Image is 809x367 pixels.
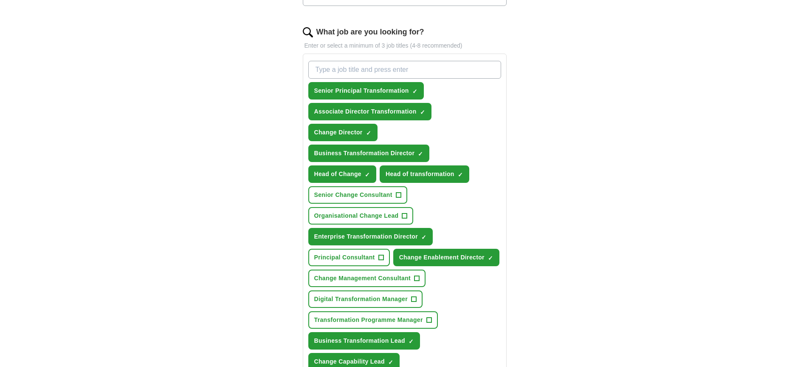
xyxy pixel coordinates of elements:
span: ✓ [458,171,463,178]
button: Transformation Programme Manager [308,311,438,329]
span: ✓ [420,109,425,116]
span: Senior Principal Transformation [314,86,409,95]
button: Change Management Consultant [308,270,426,287]
button: Business Transformation Director✓ [308,145,430,162]
span: ✓ [365,171,370,178]
button: Senior Principal Transformation✓ [308,82,424,100]
span: Change Capability Lead [314,357,385,366]
span: Business Transformation Director [314,149,415,158]
span: ✓ [366,130,371,137]
span: Change Enablement Director [399,253,485,262]
span: ✓ [418,151,423,157]
button: Principal Consultant [308,249,390,266]
span: Digital Transformation Manager [314,295,408,304]
span: ✓ [412,88,417,95]
span: Head of transformation [386,170,454,179]
span: Change Director [314,128,363,137]
span: ✓ [388,359,393,366]
span: Senior Change Consultant [314,191,392,199]
button: Digital Transformation Manager [308,290,423,308]
input: Type a job title and press enter [308,61,501,79]
button: Head of Change✓ [308,165,376,183]
span: Principal Consultant [314,253,375,262]
span: ✓ [421,234,426,241]
label: What job are you looking for? [316,26,424,38]
span: Change Management Consultant [314,274,411,283]
button: Change Enablement Director✓ [393,249,499,266]
button: Senior Change Consultant [308,186,407,204]
span: Business Transformation Lead [314,336,405,345]
button: Business Transformation Lead✓ [308,332,420,350]
span: Transformation Programme Manager [314,316,423,324]
button: Associate Director Transformation✓ [308,103,431,120]
span: ✓ [409,338,414,345]
span: Organisational Change Lead [314,211,399,220]
span: Head of Change [314,170,361,179]
img: search.png [303,27,313,37]
button: Change Director✓ [308,124,378,141]
p: Enter or select a minimum of 3 job titles (4-8 recommended) [303,41,507,50]
button: Head of transformation✓ [380,165,469,183]
span: Associate Director Transformation [314,107,417,116]
button: Organisational Change Lead [308,207,414,225]
span: Enterprise Transformation Director [314,232,418,241]
span: ✓ [488,255,493,262]
button: Enterprise Transformation Director✓ [308,228,433,245]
